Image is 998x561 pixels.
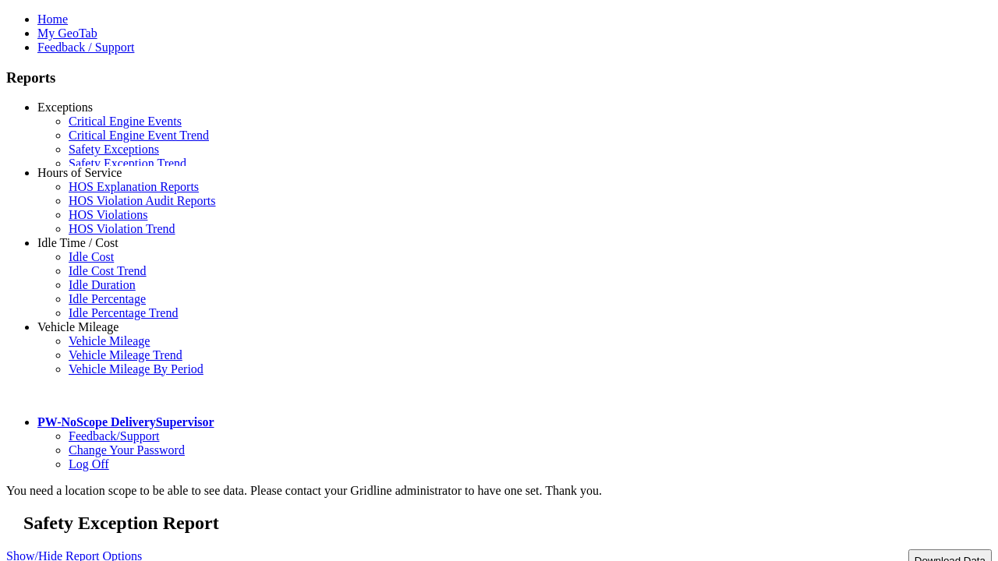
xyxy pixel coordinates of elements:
[37,320,119,333] a: Vehicle Mileage
[69,457,109,471] a: Log Off
[37,12,68,26] a: Home
[6,484,992,498] div: You need a location scope to be able to see data. Please contact your Gridline administrator to h...
[69,278,136,291] a: Idle Duration
[69,292,146,305] a: Idle Percentage
[69,306,178,319] a: Idle Percentage Trend
[69,429,159,443] a: Feedback/Support
[37,415,214,429] a: PW-NoScope DeliverySupervisor
[37,41,134,54] a: Feedback / Support
[23,513,992,534] h2: Safety Exception Report
[69,264,147,277] a: Idle Cost Trend
[69,222,175,235] a: HOS Violation Trend
[69,115,182,128] a: Critical Engine Events
[37,236,119,249] a: Idle Time / Cost
[6,69,992,86] h3: Reports
[69,194,216,207] a: HOS Violation Audit Reports
[69,443,185,457] a: Change Your Password
[69,143,159,156] a: Safety Exceptions
[69,362,203,376] a: Vehicle Mileage By Period
[69,250,114,263] a: Idle Cost
[69,348,182,362] a: Vehicle Mileage Trend
[37,166,122,179] a: Hours of Service
[37,101,93,114] a: Exceptions
[69,157,186,170] a: Safety Exception Trend
[69,334,150,348] a: Vehicle Mileage
[69,208,147,221] a: HOS Violations
[37,26,97,40] a: My GeoTab
[69,129,209,142] a: Critical Engine Event Trend
[69,180,199,193] a: HOS Explanation Reports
